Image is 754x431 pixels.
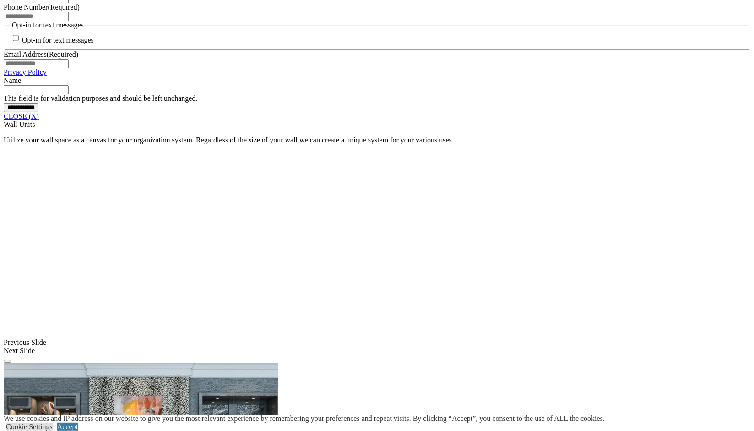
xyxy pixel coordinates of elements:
legend: Opt-in for text messages [11,21,85,29]
a: Accept [57,423,78,431]
a: CLOSE (X) [4,112,39,120]
span: (Required) [47,50,78,58]
label: Opt-in for text messages [22,37,94,44]
label: Phone Number [4,3,80,11]
span: Wall Units [4,120,35,128]
button: Click here to pause slide show [4,360,11,363]
label: Email Address [4,50,78,58]
div: Previous Slide [4,338,750,347]
div: Next Slide [4,347,750,355]
a: Cookie Settings [6,423,53,431]
div: This field is for validation purposes and should be left unchanged. [4,94,750,103]
label: Name [4,76,21,84]
p: Utilize your wall space as a canvas for your organization system. Regardless of the size of your ... [4,136,750,144]
div: We use cookies and IP address on our website to give you the most relevant experience by remember... [4,415,605,423]
span: (Required) [48,3,79,11]
a: Privacy Policy [4,68,47,76]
